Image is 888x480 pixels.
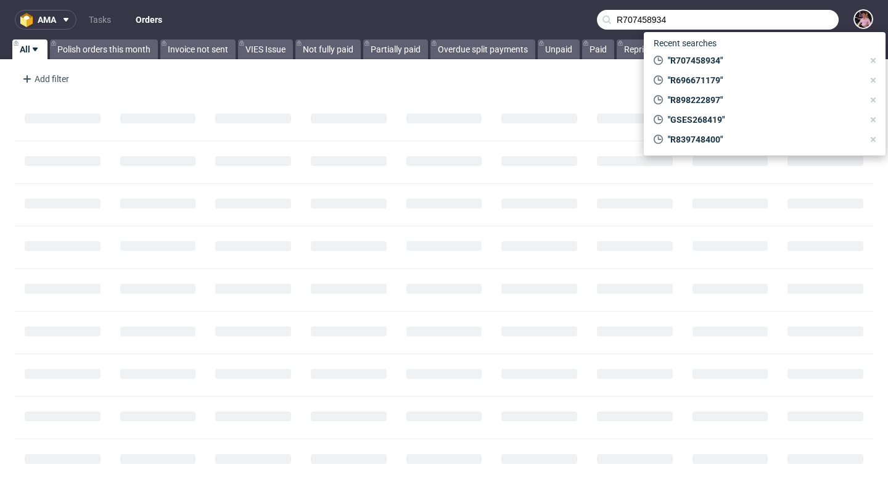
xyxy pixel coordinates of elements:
[295,39,361,59] a: Not fully paid
[617,39,659,59] a: Reprint
[38,15,56,24] span: ama
[50,39,158,59] a: Polish orders this month
[538,39,580,59] a: Unpaid
[663,54,863,67] span: "R707458934"
[663,74,863,86] span: "R696671179"
[363,39,428,59] a: Partially paid
[582,39,614,59] a: Paid
[663,114,863,126] span: "GSES268419"
[17,69,72,89] div: Add filter
[15,10,76,30] button: ama
[430,39,535,59] a: Overdue split payments
[20,13,38,27] img: logo
[128,10,170,30] a: Orders
[855,10,872,28] img: Aleks Ziemkowski
[238,39,293,59] a: VIES Issue
[663,133,863,146] span: "R839748400"
[663,94,863,106] span: "R898222897"
[649,33,721,53] span: Recent searches
[81,10,118,30] a: Tasks
[160,39,236,59] a: Invoice not sent
[12,39,47,59] a: All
